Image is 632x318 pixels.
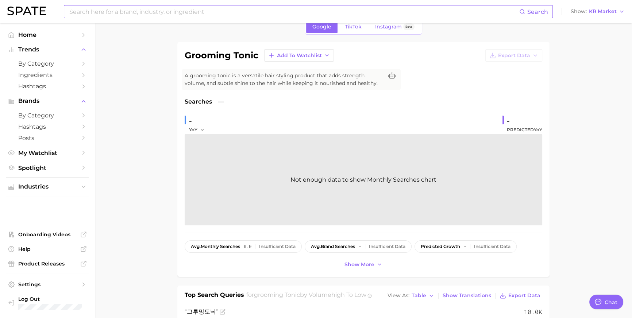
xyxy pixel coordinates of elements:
button: ShowKR Market [569,7,627,16]
span: Table [412,294,426,298]
span: Settings [18,281,77,288]
span: 10.0k [524,307,542,316]
span: Show more [344,261,374,268]
span: A grooming tonic is a versatile hair styling product that adds strength, volume, and subtle shine... [185,72,383,87]
span: Spotlight [18,164,77,171]
a: Product Releases [6,258,89,269]
button: Show Translations [441,291,493,300]
span: Onboarding Videos [18,231,77,238]
a: Onboarding Videos [6,229,89,240]
span: by Category [18,112,77,119]
button: Flag as miscategorized or irrelevant [220,309,226,315]
span: 0.0 [244,244,251,249]
span: Google [312,24,331,30]
a: Home [6,29,89,40]
div: - [507,115,542,127]
div: - [189,115,209,127]
div: Insufficient Data [474,244,510,249]
span: Hashtags [18,83,77,90]
h1: grooming tonic [185,51,258,60]
a: Help [6,244,89,255]
button: Industries [6,181,89,192]
span: YoY [189,127,197,133]
span: Industries [18,183,77,190]
span: Log Out [18,296,83,302]
span: Export Data [498,53,530,59]
button: Add to Watchlist [264,49,334,62]
span: KR Market [589,9,617,13]
span: predicted growth [421,244,460,249]
span: Help [18,246,77,252]
abbr: average [191,244,201,249]
button: avg.brand searches-Insufficient Data [305,240,412,253]
a: Posts [6,132,89,144]
span: monthly searches [191,244,240,249]
span: Export Data [508,292,540,299]
button: Export Data [498,291,542,301]
span: 그루밍토닉 [185,308,218,315]
span: Trends [18,46,77,53]
button: Show more [343,260,384,269]
a: Log out. Currently logged in with e-mail doyeon@spate.nyc. [6,294,89,312]
button: avg.monthly searches0.0Insufficient Data [185,240,302,253]
span: Show Translations [443,292,491,299]
span: Ingredients [18,71,77,78]
span: Predicted [507,125,542,134]
span: - [464,244,466,249]
div: Insufficient Data [259,244,296,249]
a: Hashtags [6,121,89,132]
button: View AsTable [386,291,436,300]
a: Ingredients [6,69,89,81]
span: Instagram [375,24,402,30]
span: Posts [18,135,77,141]
a: Spotlight [6,162,89,174]
a: Settings [6,279,89,290]
span: - [359,244,361,249]
span: brand searches [311,244,355,249]
button: YoY [189,125,205,134]
button: Trends [6,44,89,55]
span: Search [527,8,548,15]
a: TikTok [339,20,368,33]
span: grooming tonic [254,291,300,298]
span: TikTok [345,24,362,30]
div: Insufficient Data [369,244,405,249]
a: Google [306,20,338,33]
span: — [218,97,224,106]
span: high to low [331,291,366,298]
span: View As [388,294,409,298]
span: YoY [534,127,542,132]
span: My Watchlist [18,150,77,156]
a: by Category [6,110,89,121]
h2: for by Volume [246,291,366,301]
a: InstagramBeta [369,20,421,33]
button: Brands [6,96,89,106]
div: Not enough data to show Monthly Searches chart [185,134,542,225]
span: Show [571,9,587,13]
span: Add to Watchlist [277,53,322,59]
a: Hashtags [6,81,89,92]
input: Search here for a brand, industry, or ingredient [69,5,519,18]
button: predicted growth-Insufficient Data [415,240,517,253]
h1: Top Search Queries [185,291,244,301]
span: Product Releases [18,260,77,267]
abbr: average [311,244,321,249]
button: Export Data [485,49,542,62]
span: by Category [18,60,77,67]
span: Home [18,31,77,38]
span: Beta [405,24,412,30]
a: by Category [6,58,89,69]
span: Brands [18,98,77,104]
img: SPATE [7,7,46,15]
a: My Watchlist [6,147,89,159]
span: Searches [185,97,212,106]
span: Hashtags [18,123,77,130]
